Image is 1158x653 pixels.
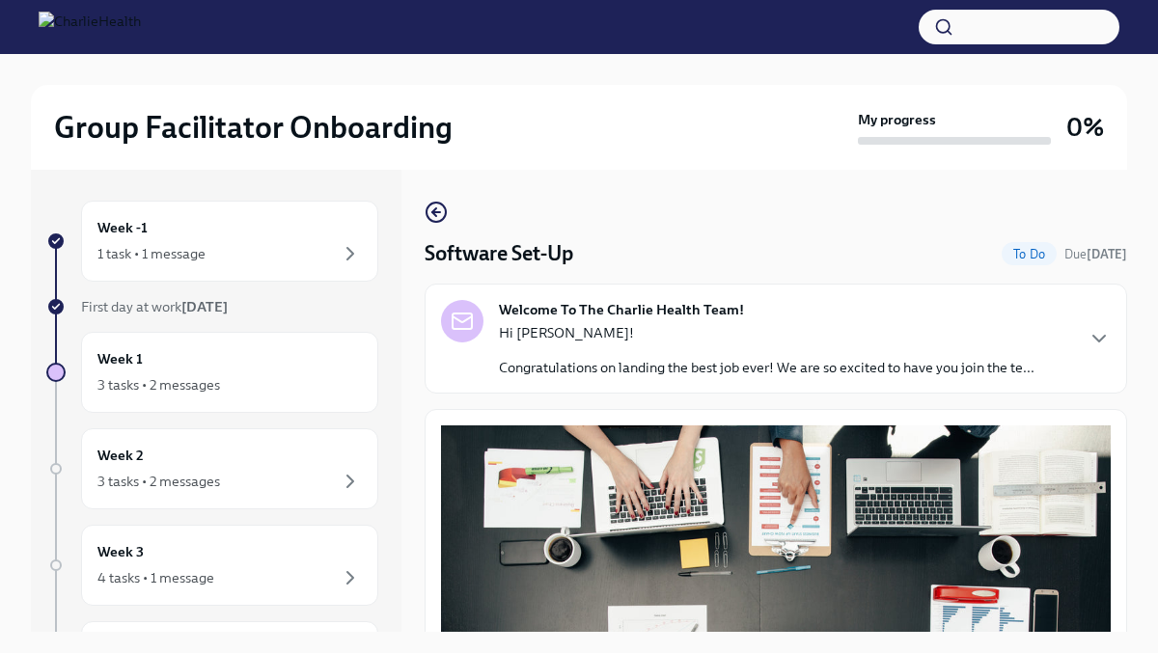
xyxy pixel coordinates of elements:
h6: Week 1 [97,348,143,369]
div: 3 tasks • 2 messages [97,375,220,395]
strong: Welcome To The Charlie Health Team! [499,300,744,319]
a: Week 13 tasks • 2 messages [46,332,378,413]
div: 4 tasks • 1 message [97,568,214,587]
p: Hi [PERSON_NAME]! [499,323,1034,342]
strong: [DATE] [1087,247,1127,261]
a: Week 23 tasks • 2 messages [46,428,378,509]
a: Week 34 tasks • 1 message [46,525,378,606]
img: CharlieHealth [39,12,141,42]
p: Congratulations on landing the best job ever! We are so excited to have you join the te... [499,358,1034,377]
div: 3 tasks • 2 messages [97,472,220,491]
h6: Week 2 [97,445,144,466]
div: 1 task • 1 message [97,244,206,263]
a: Week -11 task • 1 message [46,201,378,282]
h6: Week 3 [97,541,144,562]
strong: [DATE] [181,298,228,315]
span: First day at work [81,298,228,315]
span: August 12th, 2025 09:00 [1064,245,1127,263]
h2: Group Facilitator Onboarding [54,108,453,147]
h6: Week -1 [97,217,148,238]
a: First day at work[DATE] [46,297,378,316]
h3: 0% [1066,110,1104,145]
span: To Do [1002,247,1057,261]
strong: My progress [858,110,936,129]
span: Due [1064,247,1127,261]
h4: Software Set-Up [425,239,573,268]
